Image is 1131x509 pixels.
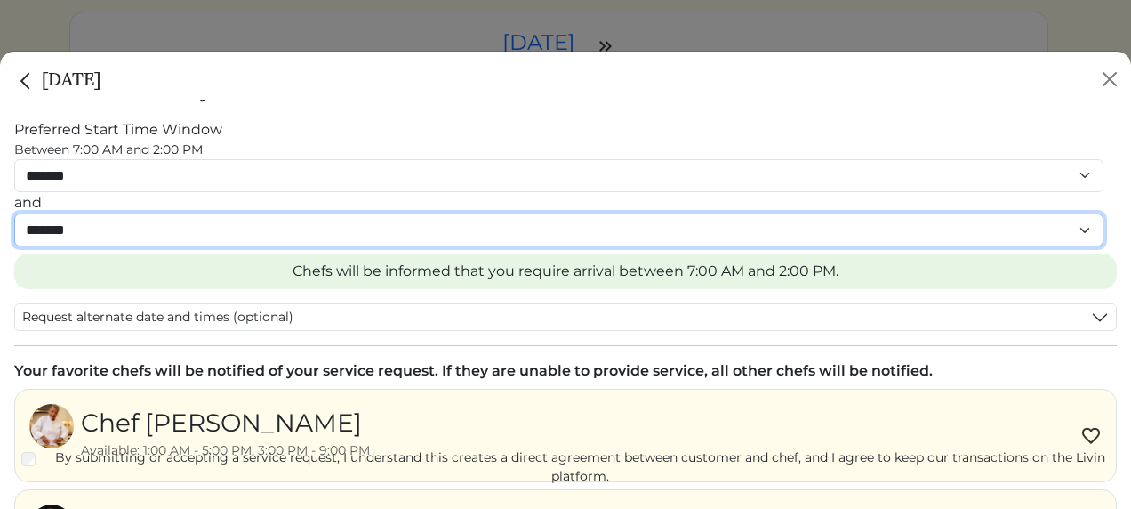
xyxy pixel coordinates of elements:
label: Preferred Start Time Window [14,119,222,141]
img: back_caret-0738dc900bf9763b5e5a40894073b948e17d9601fd527fca9689b06ce300169f.svg [14,69,37,93]
label: and [14,192,42,214]
a: Close [14,68,42,90]
div: Available: 1:00 AM - 5:00 PM, 3:00 PM - 9:00 PM [81,441,370,460]
h5: [DATE] [14,66,100,93]
span: Request alternate date and times (optional) [22,308,293,327]
div: Chef [PERSON_NAME] [81,404,370,441]
a: Chef [PERSON_NAME] Available: 1:00 AM - 5:00 PM, 3:00 PM - 9:00 PM [29,404,370,467]
button: Request alternate date and times (optional) [15,304,1116,330]
img: Favorite chef [1080,425,1102,447]
div: Between 7:00 AM and 2:00 PM [14,141,1117,159]
label: By submitting or accepting a service request, I understand this creates a direct agreement betwee... [43,448,1117,486]
img: f777c9c0c7ab8c6c38e297ae53136e5e [29,404,74,448]
div: Chefs will be informed that you require arrival between 7:00 AM and 2:00 PM. [14,254,1117,289]
div: Your favorite chefs will be notified of your service request. If they are unable to provide servi... [14,360,1117,382]
strong: Set the time window for your chef's arrival [14,85,334,102]
button: Close [1095,65,1124,93]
